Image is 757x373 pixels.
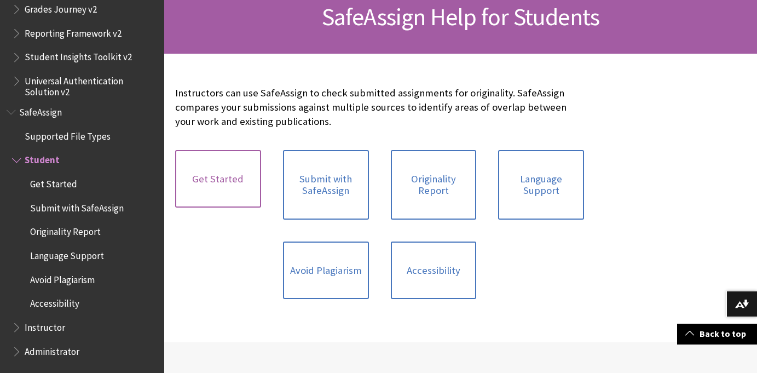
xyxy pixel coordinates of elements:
[25,127,111,142] span: Supported File Types
[30,223,101,238] span: Originality Report
[498,150,584,220] a: Language Support
[175,150,261,208] a: Get Started
[25,24,122,39] span: Reporting Framework v2
[25,151,60,166] span: Student
[25,318,65,333] span: Instructor
[677,324,757,344] a: Back to top
[19,103,62,118] span: SafeAssign
[30,246,104,261] span: Language Support
[25,72,157,97] span: Universal Authentication Solution v2
[30,175,77,190] span: Get Started
[30,271,95,285] span: Avoid Plagiarism
[391,150,477,220] a: Originality Report
[7,103,158,360] nav: Book outline for Blackboard SafeAssign
[30,295,79,309] span: Accessibility
[283,242,369,300] a: Avoid Plagiarism
[25,342,79,357] span: Administrator
[283,150,369,220] a: Submit with SafeAssign
[175,86,584,129] p: Instructors can use SafeAssign to check submitted assignments for originality. SafeAssign compare...
[30,199,124,214] span: Submit with SafeAssign
[322,2,600,32] span: SafeAssign Help for Students
[391,242,477,300] a: Accessibility
[25,48,132,63] span: Student Insights Toolkit v2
